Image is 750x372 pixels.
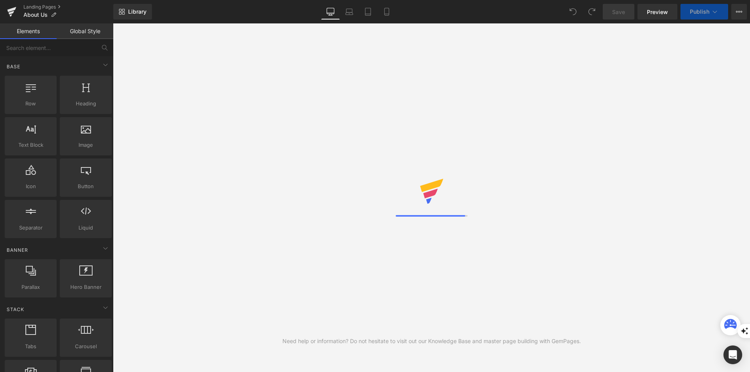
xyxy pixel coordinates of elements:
a: Landing Pages [23,4,113,10]
span: Liquid [62,224,109,232]
div: Open Intercom Messenger [723,345,742,364]
a: Laptop [340,4,359,20]
a: Mobile [377,4,396,20]
span: Hero Banner [62,283,109,291]
span: Button [62,182,109,190]
span: Stack [6,306,25,313]
span: Icon [7,182,54,190]
span: Separator [7,224,54,232]
span: Image [62,141,109,149]
a: Global Style [57,23,113,39]
span: Parallax [7,283,54,291]
a: Preview [637,4,677,20]
span: Publish [690,9,709,15]
span: Preview [647,8,668,16]
span: Carousel [62,342,109,351]
span: Save [612,8,625,16]
a: New Library [113,4,152,20]
span: Base [6,63,21,70]
span: Library [128,8,146,15]
span: Text Block [7,141,54,149]
a: Tablet [359,4,377,20]
span: Tabs [7,342,54,351]
span: Heading [62,100,109,108]
span: About Us [23,12,48,18]
button: Undo [565,4,581,20]
span: Row [7,100,54,108]
span: Banner [6,246,29,254]
a: Desktop [321,4,340,20]
button: More [731,4,747,20]
button: Publish [680,4,728,20]
button: Redo [584,4,600,20]
div: Need help or information? Do not hesitate to visit out our Knowledge Base and master page buildin... [282,337,581,345]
